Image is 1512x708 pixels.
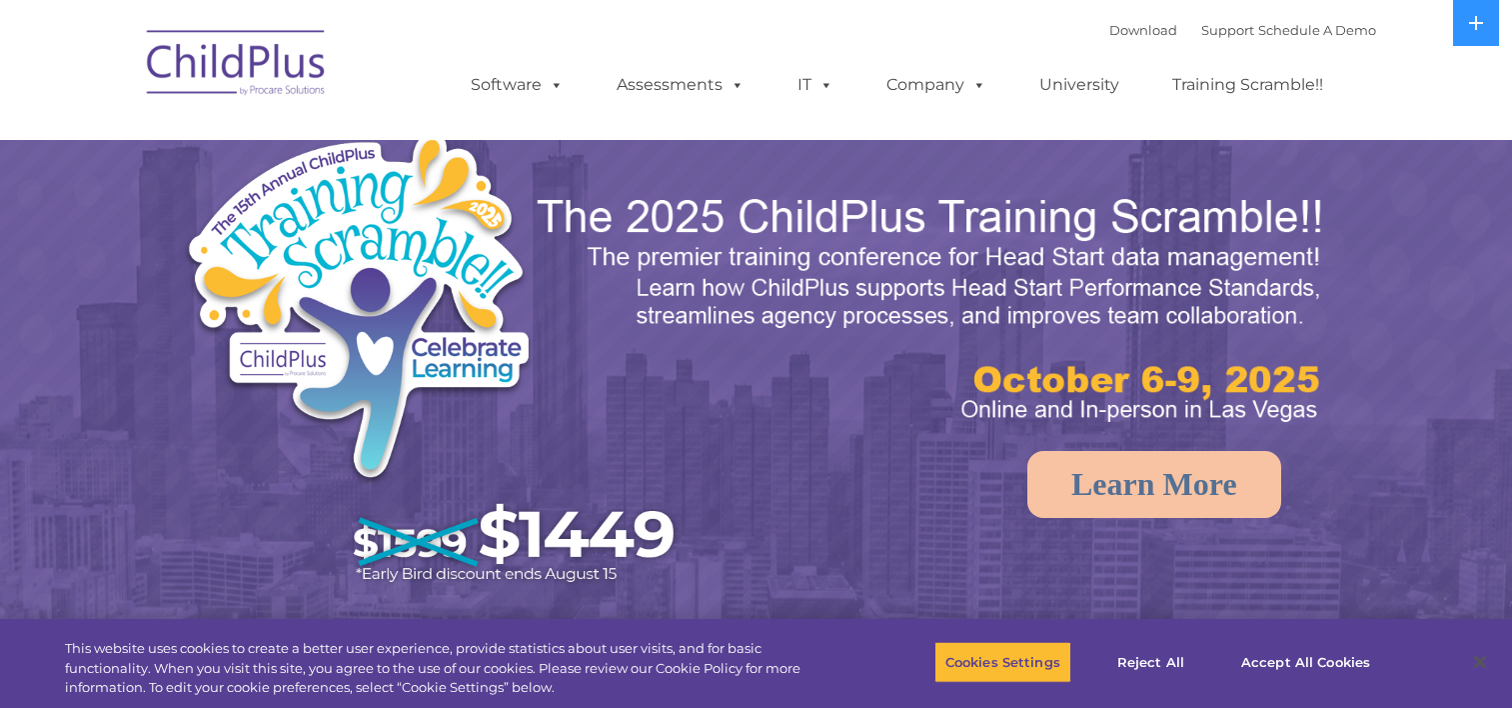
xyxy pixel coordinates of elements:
[1201,22,1254,38] a: Support
[1109,22,1177,38] a: Download
[934,641,1071,683] button: Cookies Settings
[597,65,764,105] a: Assessments
[1230,641,1381,683] button: Accept All Cookies
[137,16,337,116] img: ChildPlus by Procare Solutions
[1458,640,1502,684] button: Close
[1027,451,1281,518] a: Learn More
[866,65,1006,105] a: Company
[65,639,831,698] div: This website uses cookies to create a better user experience, provide statistics about user visit...
[1088,641,1213,683] button: Reject All
[1258,22,1376,38] a: Schedule A Demo
[1109,22,1376,38] font: |
[777,65,853,105] a: IT
[1152,65,1343,105] a: Training Scramble!!
[451,65,584,105] a: Software
[1019,65,1139,105] a: University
